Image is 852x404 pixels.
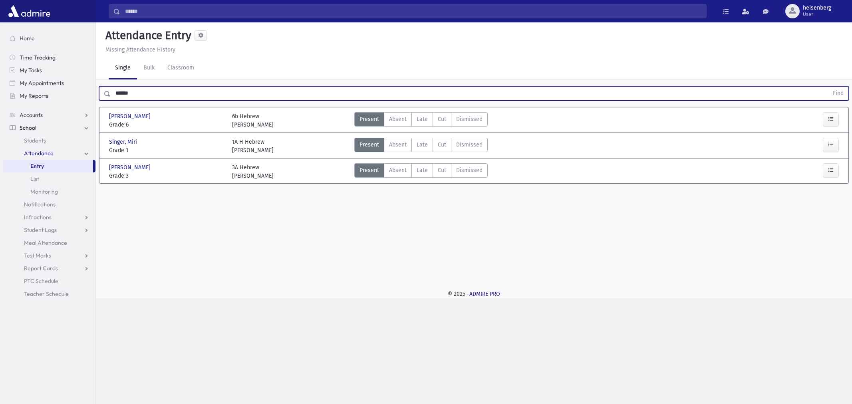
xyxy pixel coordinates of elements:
[3,262,95,275] a: Report Cards
[354,112,488,129] div: AttTypes
[109,121,224,129] span: Grade 6
[105,46,175,53] u: Missing Attendance History
[20,111,43,119] span: Accounts
[417,141,428,149] span: Late
[469,291,500,297] a: ADMIRE PRO
[3,249,95,262] a: Test Marks
[109,290,839,298] div: © 2025 -
[3,64,95,77] a: My Tasks
[24,150,54,157] span: Attendance
[359,166,379,174] span: Present
[102,46,175,53] a: Missing Attendance History
[161,57,201,79] a: Classroom
[389,115,407,123] span: Absent
[389,141,407,149] span: Absent
[456,166,483,174] span: Dismissed
[20,92,48,99] span: My Reports
[3,121,95,134] a: School
[24,277,58,285] span: PTC Schedule
[3,32,95,45] a: Home
[359,115,379,123] span: Present
[6,3,52,19] img: AdmirePro
[232,112,274,129] div: 6b Hebrew [PERSON_NAME]
[24,201,56,208] span: Notifications
[3,77,95,89] a: My Appointments
[20,79,64,87] span: My Appointments
[232,163,274,180] div: 3A Hebrew [PERSON_NAME]
[3,89,95,102] a: My Reports
[109,146,224,154] span: Grade 1
[24,290,69,297] span: Teacher Schedule
[3,198,95,211] a: Notifications
[438,141,446,149] span: Cut
[24,252,51,259] span: Test Marks
[232,138,274,154] div: 1A H Hebrew [PERSON_NAME]
[24,214,52,221] span: Infractions
[417,166,428,174] span: Late
[3,224,95,236] a: Student Logs
[389,166,407,174] span: Absent
[109,163,152,172] span: [PERSON_NAME]
[20,54,56,61] span: Time Tracking
[3,172,95,185] a: List
[438,115,446,123] span: Cut
[109,112,152,121] span: [PERSON_NAME]
[137,57,161,79] a: Bulk
[102,29,191,42] h5: Attendance Entry
[354,163,488,180] div: AttTypes
[3,185,95,198] a: Monitoring
[24,226,57,234] span: Student Logs
[24,137,46,144] span: Students
[24,239,67,246] span: Meal Attendance
[120,4,706,18] input: Search
[828,87,848,100] button: Find
[3,147,95,160] a: Attendance
[3,134,95,147] a: Students
[20,124,36,131] span: School
[24,265,58,272] span: Report Cards
[359,141,379,149] span: Present
[109,172,224,180] span: Grade 3
[456,115,483,123] span: Dismissed
[803,5,831,11] span: heisenberg
[20,67,42,74] span: My Tasks
[354,138,488,154] div: AttTypes
[438,166,446,174] span: Cut
[3,51,95,64] a: Time Tracking
[456,141,483,149] span: Dismissed
[803,11,831,18] span: User
[30,175,39,182] span: List
[30,162,44,170] span: Entry
[3,211,95,224] a: Infractions
[3,109,95,121] a: Accounts
[109,57,137,79] a: Single
[3,160,93,172] a: Entry
[109,138,139,146] span: Singer, Miri
[3,275,95,287] a: PTC Schedule
[3,236,95,249] a: Meal Attendance
[417,115,428,123] span: Late
[30,188,58,195] span: Monitoring
[20,35,35,42] span: Home
[3,287,95,300] a: Teacher Schedule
